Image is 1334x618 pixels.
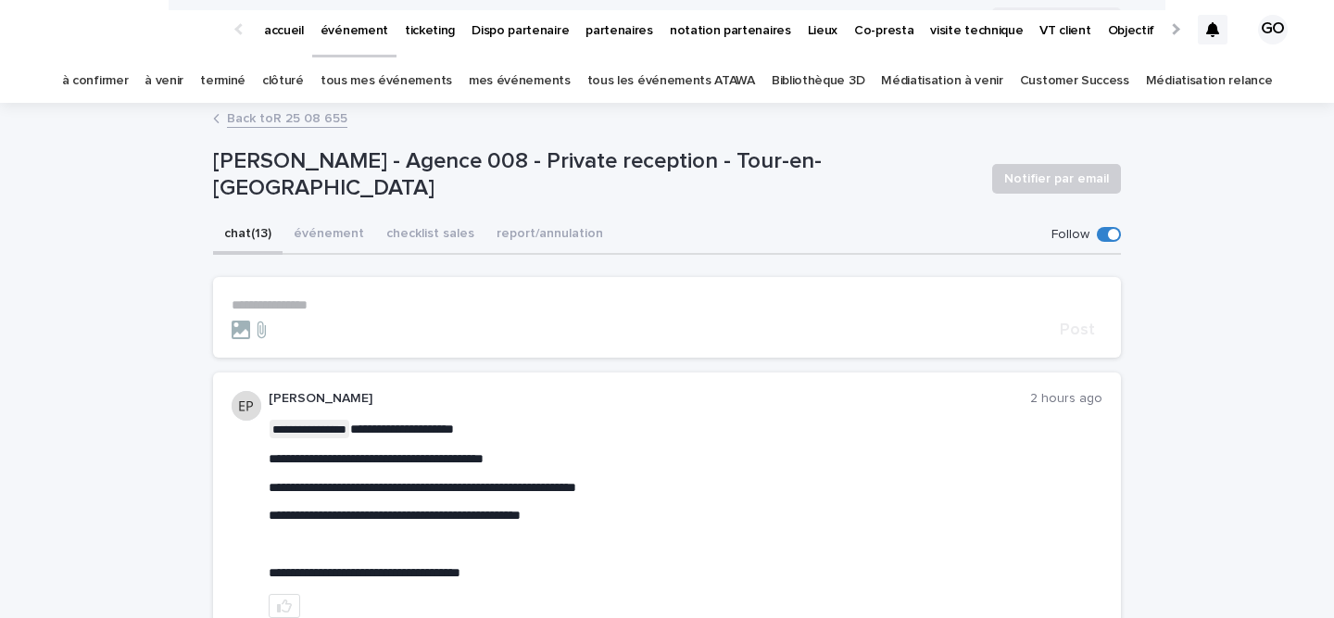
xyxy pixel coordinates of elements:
[1030,391,1102,407] p: 2 hours ago
[1258,15,1288,44] div: GO
[269,391,1030,407] p: [PERSON_NAME]
[587,59,755,103] a: tous les événements ATAWA
[227,107,347,128] a: Back toR 25 08 655
[200,59,245,103] a: terminé
[1060,322,1095,338] span: Post
[213,148,977,202] p: [PERSON_NAME] - Agence 008 - Private reception - Tour-en-[GEOGRAPHIC_DATA]
[145,59,183,103] a: à venir
[283,216,375,255] button: événement
[262,59,304,103] a: clôturé
[992,164,1121,194] button: Notifier par email
[62,59,129,103] a: à confirmer
[1020,59,1129,103] a: Customer Success
[881,59,1003,103] a: Médiatisation à venir
[375,216,485,255] button: checklist sales
[269,594,300,618] button: like this post
[321,59,452,103] a: tous mes événements
[469,59,571,103] a: mes événements
[1052,322,1102,338] button: Post
[1146,59,1273,103] a: Médiatisation relance
[37,11,217,48] img: Ls34BcGeRexTGTNfXpUC
[772,59,864,103] a: Bibliothèque 3D
[213,216,283,255] button: chat (13)
[485,216,614,255] button: report/annulation
[1004,170,1109,188] span: Notifier par email
[1051,227,1089,243] p: Follow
